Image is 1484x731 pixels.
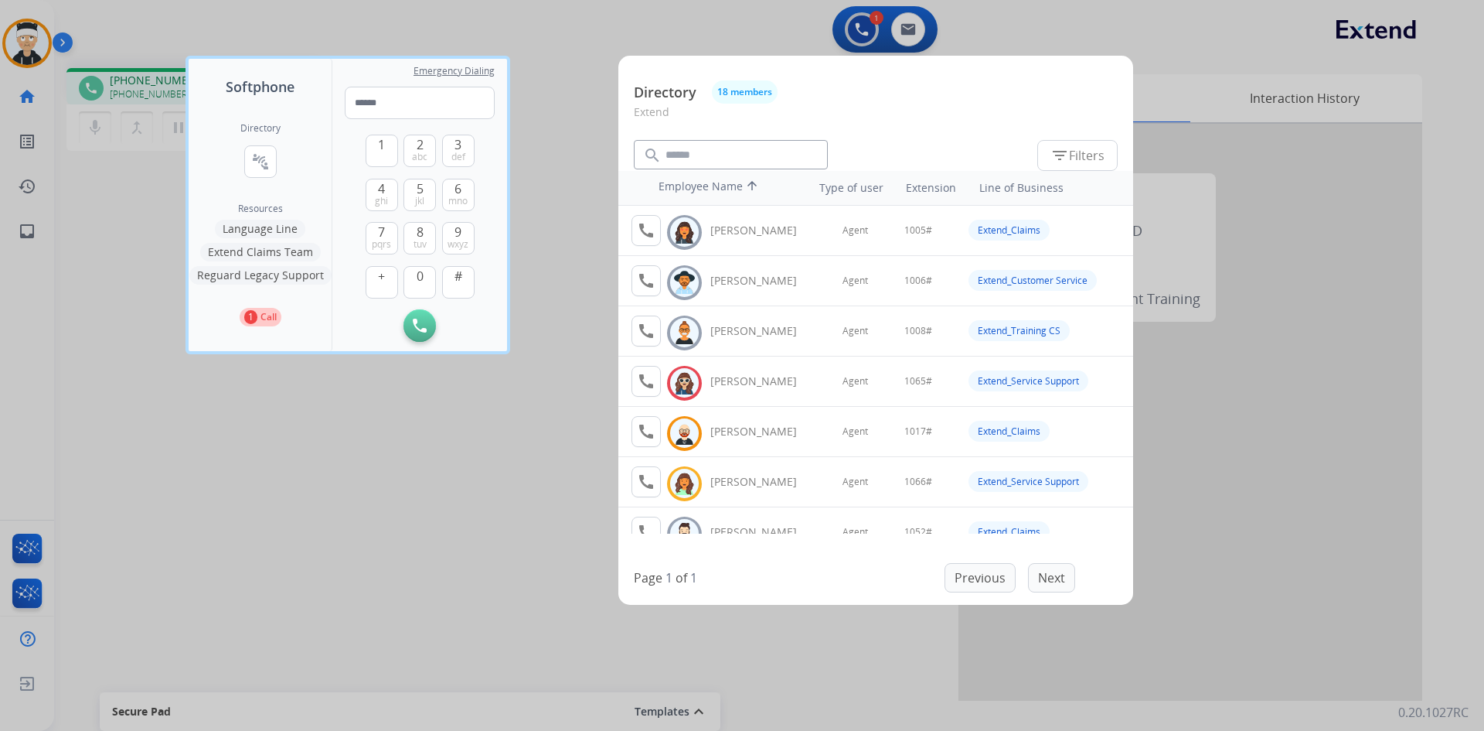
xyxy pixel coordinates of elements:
[643,146,662,165] mat-icon: search
[366,266,398,299] button: +
[968,371,1088,391] div: Extend_Service Support
[414,238,427,251] span: tuv
[968,220,1050,241] div: Extend_Claims
[240,122,281,135] h2: Directory
[904,526,932,538] span: 1052#
[842,476,868,488] span: Agent
[710,323,814,339] div: [PERSON_NAME]
[842,224,868,237] span: Agent
[673,271,696,295] img: avatar
[366,135,398,167] button: 1
[637,422,655,441] mat-icon: call
[415,195,424,207] span: jkl
[417,135,424,154] span: 2
[898,173,964,203] th: Extension
[372,238,391,251] span: pqrs
[904,325,932,337] span: 1008#
[743,179,761,197] mat-icon: arrow_upward
[403,222,436,254] button: 8tuv
[454,223,461,241] span: 9
[244,310,257,324] p: 1
[1050,146,1069,165] mat-icon: filter_list
[634,104,1118,132] p: Extend
[710,424,814,439] div: [PERSON_NAME]
[403,135,436,167] button: 2abc
[417,267,424,285] span: 0
[454,267,462,285] span: #
[673,422,696,446] img: avatar
[1398,703,1469,722] p: 0.20.1027RC
[240,308,281,326] button: 1Call
[673,522,696,546] img: avatar
[637,523,655,541] mat-icon: call
[414,65,495,77] span: Emergency Dialing
[710,273,814,289] div: [PERSON_NAME]
[1037,140,1118,171] button: Filters
[637,473,655,491] mat-icon: call
[442,179,475,211] button: 6mno
[676,569,687,587] p: of
[673,220,696,244] img: avatar
[378,267,385,285] span: +
[710,223,814,238] div: [PERSON_NAME]
[673,371,696,395] img: avatar
[634,82,696,103] p: Directory
[968,320,1070,341] div: Extend_Training CS
[366,222,398,254] button: 7pqrs
[260,310,277,324] p: Call
[378,179,385,198] span: 4
[375,195,388,207] span: ghi
[968,421,1050,442] div: Extend_Claims
[238,203,283,215] span: Resources
[417,179,424,198] span: 5
[417,223,424,241] span: 8
[842,526,868,538] span: Agent
[189,266,332,285] button: Reguard Legacy Support
[442,135,475,167] button: 3def
[378,223,385,241] span: 7
[215,220,305,238] button: Language Line
[968,521,1050,542] div: Extend_Claims
[637,372,655,391] mat-icon: call
[366,179,398,211] button: 4ghi
[904,375,932,388] span: 1065#
[1050,146,1104,165] span: Filters
[448,238,468,251] span: wxyz
[637,322,655,340] mat-icon: call
[403,179,436,211] button: 5jkl
[904,476,932,488] span: 1066#
[454,135,461,154] span: 3
[442,222,475,254] button: 9wxyz
[798,173,891,203] th: Type of user
[634,569,662,587] p: Page
[842,325,868,337] span: Agent
[451,151,465,163] span: def
[637,221,655,240] mat-icon: call
[968,270,1097,291] div: Extend_Customer Service
[712,80,778,104] button: 18 members
[673,321,696,345] img: avatar
[972,173,1125,203] th: Line of Business
[904,224,932,237] span: 1005#
[413,319,427,333] img: call-button
[904,275,932,287] span: 1006#
[842,275,868,287] span: Agent
[968,471,1088,492] div: Extend_Service Support
[226,76,294,97] span: Softphone
[710,374,814,389] div: [PERSON_NAME]
[637,272,655,290] mat-icon: call
[448,195,468,207] span: mno
[200,243,321,261] button: Extend Claims Team
[904,425,932,438] span: 1017#
[842,375,868,388] span: Agent
[403,266,436,299] button: 0
[673,472,696,496] img: avatar
[710,474,814,490] div: [PERSON_NAME]
[710,524,814,540] div: [PERSON_NAME]
[251,152,270,171] mat-icon: connect_without_contact
[842,425,868,438] span: Agent
[378,135,385,154] span: 1
[412,151,427,163] span: abc
[454,179,461,198] span: 6
[651,171,790,205] th: Employee Name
